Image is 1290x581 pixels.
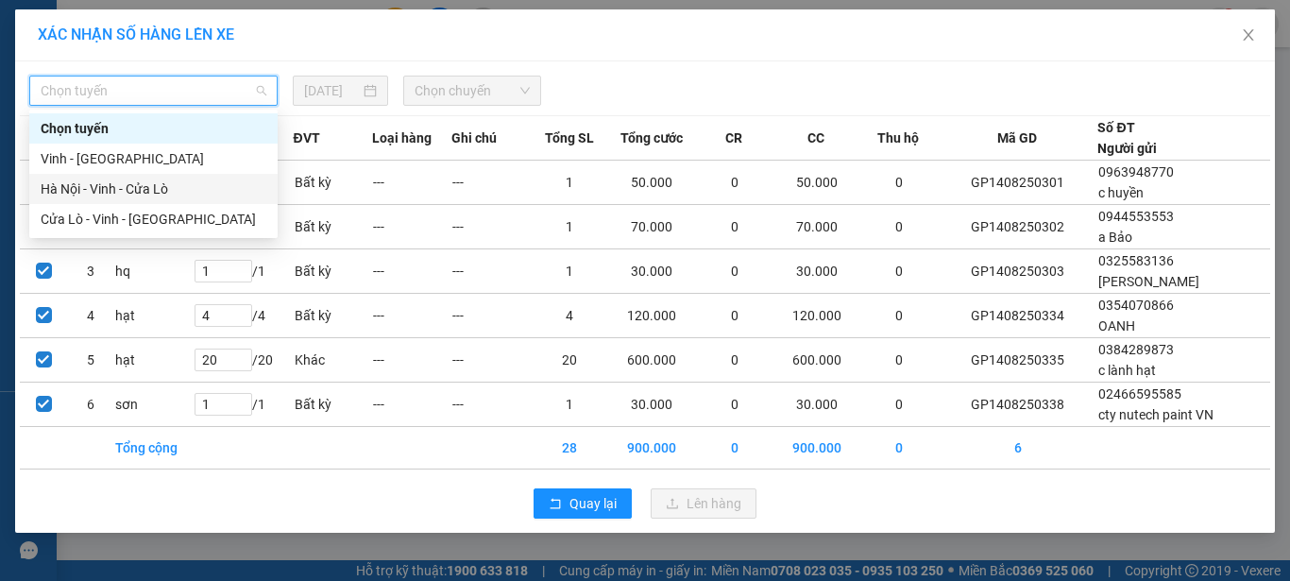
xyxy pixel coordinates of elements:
td: 0 [695,205,774,249]
td: 0 [695,249,774,294]
div: Vinh - Hà Tĩnh [29,144,278,174]
td: 70.000 [773,205,858,249]
td: hạt [114,338,194,383]
td: --- [372,294,451,338]
td: 0 [695,294,774,338]
td: --- [451,205,531,249]
span: cty nutech paint VN [1098,407,1214,422]
span: Loại hàng [372,128,432,148]
button: Close [1222,9,1275,62]
input: 14/08/2025 [304,80,359,101]
td: / 20 [194,338,293,383]
td: Bất kỳ [294,161,373,205]
td: --- [451,161,531,205]
button: rollbackQuay lại [534,488,632,519]
span: Chọn chuyến [415,77,531,105]
div: Tên hàng [30,97,343,112]
td: GP1408250303 [938,249,1097,294]
span: Quay lại [569,493,617,514]
div: Cửa Lò - Vinh - [GEOGRAPHIC_DATA] [41,209,266,230]
td: Bất kỳ [294,205,373,249]
td: 900.000 [773,427,858,470]
span: Chọn tuyến [41,77,266,105]
td: --- [372,205,451,249]
td: 0 [859,161,939,205]
td: 0 [859,205,939,249]
td: 0 [695,161,774,205]
h1: cty nutech paint VN [24,55,368,87]
span: CC [807,128,824,148]
td: 30.000 [773,249,858,294]
span: c huyền [1098,185,1144,200]
span: 0384289873 [1098,342,1174,357]
span: CR [725,128,742,148]
td: 1 [531,161,610,205]
span: Thu hộ [877,128,919,148]
td: 120.000 [609,294,694,338]
td: Tổng cộng [114,427,194,470]
td: 50.000 [773,161,858,205]
td: GP1408250302 [938,205,1097,249]
td: --- [372,249,451,294]
td: 20 [531,338,610,383]
td: 120.000 [773,294,858,338]
td: / 1 [194,383,293,427]
span: XÁC NHẬN SỐ HÀNG LÊN XE [38,26,234,43]
td: --- [372,161,451,205]
td: GP1408250334 [938,294,1097,338]
td: 6 [938,427,1097,470]
div: Cửa Lò - Vinh - Hà Nội [29,204,278,234]
td: --- [451,338,531,383]
td: 600.000 [609,338,694,383]
span: Ghi chú [451,128,497,148]
span: OANH [1098,318,1135,333]
td: 900.000 [609,427,694,470]
div: Chọn tuyến [41,118,266,139]
span: ĐVT [294,128,320,148]
td: 0 [859,294,939,338]
td: 6 [67,383,114,427]
span: 0944553553 [1098,209,1174,224]
button: uploadLên hàng [651,488,756,519]
td: 0 [695,383,774,427]
td: 0 [859,427,939,470]
h1: 02466595585 [24,24,368,56]
span: Tổng cước [620,128,683,148]
div: Chọn tuyến [29,113,278,144]
td: 28 [531,427,610,470]
td: / 1 [194,249,293,294]
span: close [1241,27,1256,43]
td: 50.000 [609,161,694,205]
span: phone [24,2,40,18]
span: 0963948770 [1098,164,1174,179]
td: hạt [114,294,194,338]
div: Vinh - [GEOGRAPHIC_DATA] [41,148,266,169]
div: Số ĐT Người gửi [1097,117,1157,159]
div: Hà Nội - Vinh - Cửa Lò [29,174,278,204]
td: GP1408250338 [938,383,1097,427]
td: GP1408250335 [938,338,1097,383]
td: --- [451,383,531,427]
td: 1 [531,249,610,294]
td: Bất kỳ [294,294,373,338]
td: sơn [114,383,194,427]
td: Bất kỳ [294,249,373,294]
td: --- [372,338,451,383]
span: 0354070866 [1098,298,1174,313]
td: --- [451,249,531,294]
td: 1 [531,205,610,249]
td: 3 [67,249,114,294]
td: 4 [531,294,610,338]
td: --- [372,383,451,427]
span: 0325583136 [1098,253,1174,268]
td: 30.000 [609,249,694,294]
td: --- [451,294,531,338]
td: Khác [294,338,373,383]
td: 30.000 [773,383,858,427]
td: Bất kỳ [294,383,373,427]
td: 5 [67,338,114,383]
div: Hà Nội - Vinh - Cửa Lò [41,179,266,199]
span: Tổng SL [545,128,594,148]
div: sơn [25,117,348,160]
span: a Bảo [1098,230,1132,245]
